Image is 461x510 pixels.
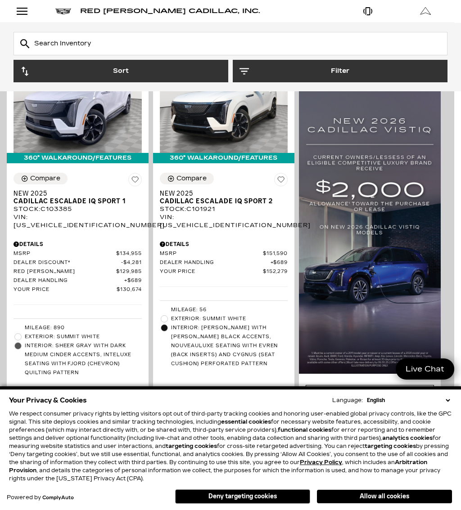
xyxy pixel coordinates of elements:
span: Dealer Discount* [14,259,121,266]
div: Pricing Details - New 2025 Cadillac ESCALADE IQ Sport 2 [160,240,288,248]
div: Stock : C101921 [160,205,288,213]
strong: targeting cookies [166,443,217,449]
span: MSRP [14,251,116,257]
button: Filter [233,60,447,82]
button: Save Vehicle [128,173,142,190]
span: $130,674 [117,286,142,293]
span: Your Price [14,286,117,293]
span: Live Chat [401,364,449,374]
a: Your Price $130,674 [14,286,142,293]
strong: essential cookies [221,419,271,425]
a: Red [PERSON_NAME] $129,985 [14,268,142,275]
a: New 2025Cadillac ESCALADE IQ Sport 1 [14,190,142,205]
span: $689 [124,277,142,284]
a: MSRP $151,590 [160,251,288,257]
span: New 2025 [14,190,135,197]
strong: targeting cookies [365,443,416,449]
input: Search Inventory [14,32,447,55]
span: Red [PERSON_NAME] Cadillac, Inc. [80,7,260,15]
div: VIN: [US_VEHICLE_IDENTIFICATION_NUMBER] [14,213,142,229]
div: Powered by [7,495,74,501]
a: Cadillac logo [55,5,71,18]
strong: functional cookies [278,427,331,433]
a: Dealer Handling $689 [160,259,288,266]
img: 2025 Cadillac ESCALADE IQ Sport 2 [160,57,288,153]
li: Mileage: 56 [160,305,288,314]
a: Dealer Discount* $4,281 [14,259,142,266]
span: Interior: [PERSON_NAME] with [PERSON_NAME] Black accents, Nouveauluxe seating with Evren (back in... [171,323,288,368]
span: Dealer Handling [160,259,271,266]
div: VIN: [US_VEHICLE_IDENTIFICATION_NUMBER] [160,213,288,229]
span: New 2025 [160,190,281,197]
a: Dealer Handling $689 [14,277,142,284]
div: Language: [332,398,363,403]
div: 360° WalkAround/Features [7,153,149,163]
span: MSRP [160,251,263,257]
a: Live Chat [396,358,454,380]
li: Mileage: 890 [14,323,142,332]
button: Deny targeting cookies [175,489,310,504]
button: Compare Vehicle [14,173,68,184]
p: We respect consumer privacy rights by letting visitors opt out of third-party tracking cookies an... [9,410,452,483]
img: Cadillac logo [55,9,71,14]
div: Schedule Test Drive [306,385,434,409]
span: Red [PERSON_NAME] [14,268,116,275]
a: Your Price $152,279 [160,268,288,275]
button: Compare Vehicle [160,173,214,184]
button: Save Vehicle [274,173,288,190]
a: Privacy Policy [300,459,342,465]
button: Sort [14,60,228,82]
div: 360° WalkAround/Features [153,153,295,163]
strong: analytics cookies [382,435,433,441]
span: Exterior: Summit White [171,314,288,323]
div: Compare [30,174,60,183]
span: $151,590 [263,251,288,257]
span: Cadillac ESCALADE IQ Sport 2 [160,197,281,205]
span: Dealer Handling [14,277,124,284]
a: MSRP $134,955 [14,251,142,257]
span: $134,955 [116,251,142,257]
span: Cadillac ESCALADE IQ Sport 1 [14,197,135,205]
span: Exterior: Summit White [25,332,142,341]
select: Language Select [365,396,452,404]
div: Compare [176,174,207,183]
span: $689 [271,259,288,266]
span: Your Privacy & Cookies [9,394,87,407]
a: Red [PERSON_NAME] Cadillac, Inc. [80,5,260,18]
a: New 2025Cadillac ESCALADE IQ Sport 2 [160,190,288,205]
div: Pricing Details - New 2025 Cadillac ESCALADE IQ Sport 1 [14,240,142,248]
span: $129,985 [116,268,142,275]
span: Your Price [160,268,263,275]
span: $4,281 [121,259,142,266]
div: Stock : C103385 [14,205,142,213]
img: 2025 Cadillac ESCALADE IQ Sport 1 [14,57,142,153]
button: Allow all cookies [317,490,452,503]
span: $152,279 [263,268,288,275]
span: Interior: Sheer Gray with Dark Medium Cinder accents, Inteluxe seating with Fjord (chevron) quilt... [25,341,142,377]
a: ComplyAuto [42,495,74,501]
